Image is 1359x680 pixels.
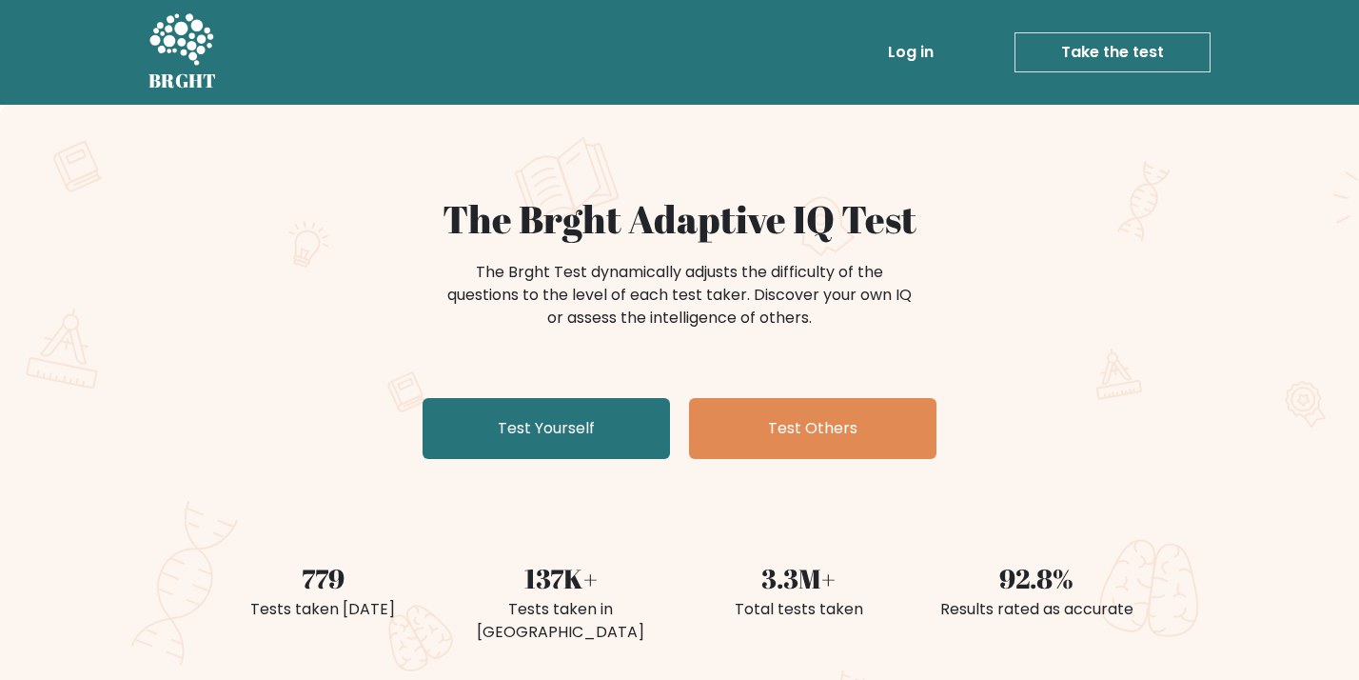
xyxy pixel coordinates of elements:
h5: BRGHT [148,70,217,92]
a: Test Yourself [423,398,670,459]
div: 779 [215,558,430,598]
div: Tests taken in [GEOGRAPHIC_DATA] [453,598,668,644]
div: Total tests taken [691,598,906,621]
a: Log in [880,33,941,71]
div: 92.8% [929,558,1144,598]
div: 137K+ [453,558,668,598]
a: BRGHT [148,8,217,97]
a: Test Others [689,398,936,459]
h1: The Brght Adaptive IQ Test [215,196,1144,242]
div: Tests taken [DATE] [215,598,430,621]
div: 3.3M+ [691,558,906,598]
div: The Brght Test dynamically adjusts the difficulty of the questions to the level of each test take... [442,261,917,330]
a: Take the test [1014,32,1211,72]
div: Results rated as accurate [929,598,1144,621]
